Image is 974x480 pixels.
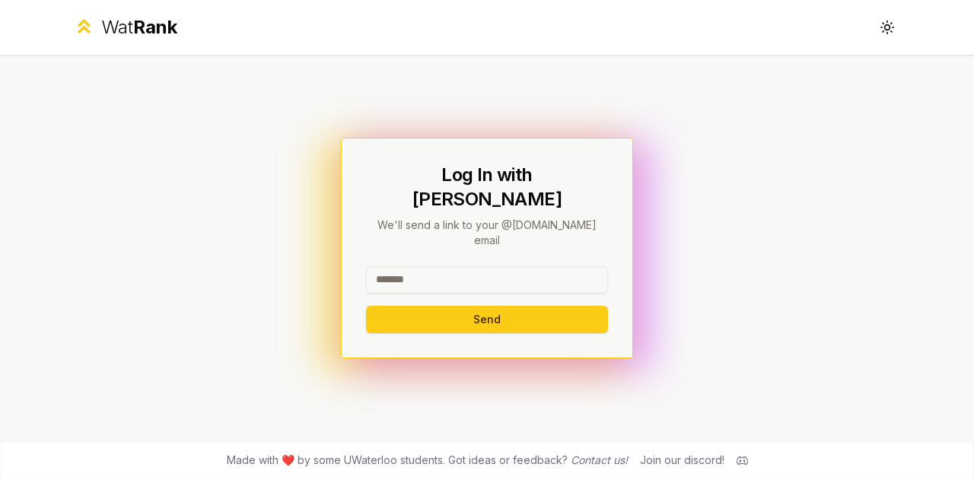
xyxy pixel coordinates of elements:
[227,453,628,468] span: Made with ❤️ by some UWaterloo students. Got ideas or feedback?
[133,16,177,38] span: Rank
[366,218,608,248] p: We'll send a link to your @[DOMAIN_NAME] email
[73,15,177,40] a: WatRank
[640,453,724,468] div: Join our discord!
[101,15,177,40] div: Wat
[366,163,608,211] h1: Log In with [PERSON_NAME]
[366,306,608,333] button: Send
[571,453,628,466] a: Contact us!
